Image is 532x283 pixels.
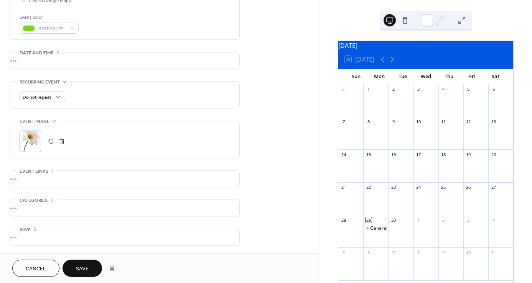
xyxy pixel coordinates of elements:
[491,152,496,157] div: 20
[366,217,371,223] div: 29
[484,69,507,84] div: Sat
[20,78,60,86] span: Recurring event
[366,185,371,190] div: 22
[12,260,59,277] button: Cancel
[341,250,346,255] div: 5
[491,250,496,255] div: 11
[76,265,89,273] span: Save
[441,152,446,157] div: 18
[363,225,388,232] div: General Meeting, Annual Potluck Dinner Girls' Career Institute
[441,250,446,255] div: 9
[20,196,48,204] span: Categories
[441,119,446,125] div: 11
[341,152,346,157] div: 14
[390,185,396,190] div: 23
[366,250,371,255] div: 6
[441,185,446,190] div: 25
[416,217,422,223] div: 1
[390,152,396,157] div: 16
[20,118,49,126] span: Event image
[416,152,422,157] div: 17
[390,87,396,92] div: 2
[366,152,371,157] div: 15
[414,69,438,84] div: Wed
[366,119,371,125] div: 8
[20,131,41,152] div: ;
[466,250,471,255] div: 10
[390,119,396,125] div: 9
[437,69,461,84] div: Thu
[26,265,46,273] span: Cancel
[390,217,396,223] div: 30
[341,119,346,125] div: 7
[368,69,391,84] div: Mon
[391,69,414,84] div: Tue
[341,217,346,223] div: 28
[466,87,471,92] div: 5
[38,25,66,33] span: #7ED321FF
[416,185,422,190] div: 24
[491,217,496,223] div: 4
[338,41,513,50] div: [DATE]
[23,93,51,102] span: Do not repeat
[416,87,422,92] div: 3
[10,52,239,69] div: •••
[491,87,496,92] div: 6
[441,217,446,223] div: 2
[10,171,239,187] div: •••
[491,185,496,190] div: 27
[20,226,31,234] span: RSVP
[20,167,48,175] span: Event links
[416,250,422,255] div: 8
[341,87,346,92] div: 31
[416,119,422,125] div: 10
[466,152,471,157] div: 19
[466,217,471,223] div: 3
[20,13,77,21] div: Event color
[20,49,54,57] span: Date and time
[466,185,471,190] div: 26
[466,119,471,125] div: 12
[366,87,371,92] div: 1
[461,69,484,84] div: Fri
[390,250,396,255] div: 7
[441,87,446,92] div: 4
[63,260,102,277] button: Save
[10,200,239,216] div: •••
[491,119,496,125] div: 13
[344,69,368,84] div: Sun
[10,229,239,245] div: •••
[341,185,346,190] div: 21
[370,225,502,232] div: General Meeting, Annual Potluck Dinner Girls' Career Institute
